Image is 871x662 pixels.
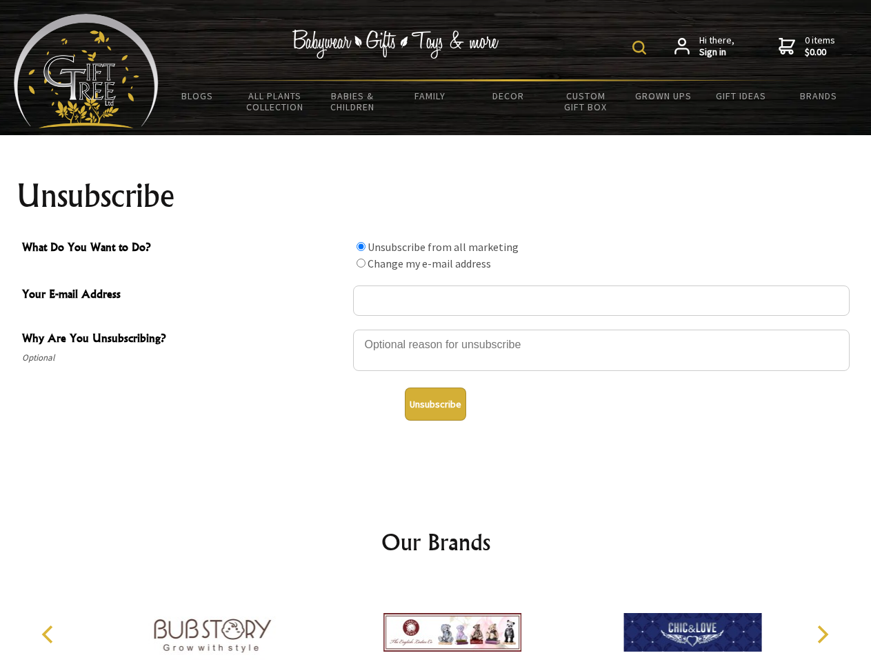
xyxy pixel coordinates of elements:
[22,239,346,259] span: What Do You Want to Do?
[368,257,491,270] label: Change my e-mail address
[22,350,346,366] span: Optional
[779,34,835,59] a: 0 items$0.00
[357,242,366,251] input: What Do You Want to Do?
[699,46,734,59] strong: Sign in
[547,81,625,121] a: Custom Gift Box
[368,240,519,254] label: Unsubscribe from all marketing
[392,81,470,110] a: Family
[17,179,855,212] h1: Unsubscribe
[624,81,702,110] a: Grown Ups
[22,330,346,350] span: Why Are You Unsubscribing?
[632,41,646,54] img: product search
[353,285,850,316] input: Your E-mail Address
[805,46,835,59] strong: $0.00
[22,285,346,305] span: Your E-mail Address
[353,330,850,371] textarea: Why Are You Unsubscribing?
[699,34,734,59] span: Hi there,
[34,619,65,650] button: Previous
[159,81,237,110] a: BLOGS
[14,14,159,128] img: Babyware - Gifts - Toys and more...
[28,525,844,559] h2: Our Brands
[292,30,499,59] img: Babywear - Gifts - Toys & more
[469,81,547,110] a: Decor
[702,81,780,110] a: Gift Ideas
[314,81,392,121] a: Babies & Children
[357,259,366,268] input: What Do You Want to Do?
[674,34,734,59] a: Hi there,Sign in
[805,34,835,59] span: 0 items
[807,619,837,650] button: Next
[405,388,466,421] button: Unsubscribe
[780,81,858,110] a: Brands
[237,81,314,121] a: All Plants Collection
